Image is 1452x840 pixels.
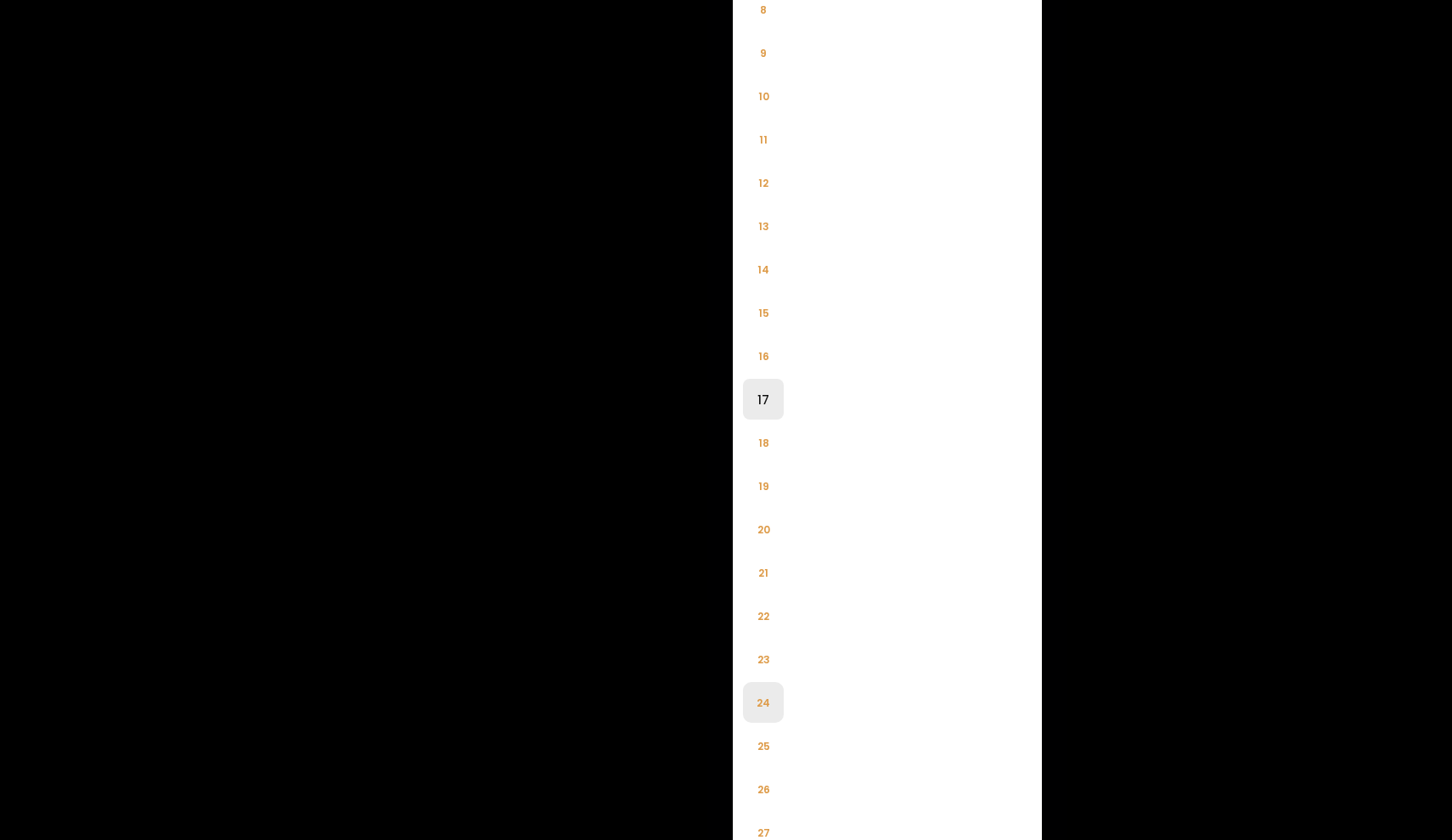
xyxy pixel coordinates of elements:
li: 12 [743,162,784,203]
li: 13 [743,206,784,246]
li: 14 [743,249,784,290]
li: 16 [743,335,784,376]
li: 22 [743,595,784,636]
li: 20 [743,509,784,550]
li: 10 [743,76,784,116]
li: 15 [743,292,784,333]
li: 11 [743,119,784,160]
li: 24 [743,682,784,723]
li: 17 [743,379,784,420]
li: 23 [743,639,784,679]
li: 19 [743,465,784,506]
li: 9 [743,32,784,73]
li: 26 [743,769,784,809]
li: 18 [743,422,784,463]
li: 25 [743,725,784,766]
li: 21 [743,552,784,593]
